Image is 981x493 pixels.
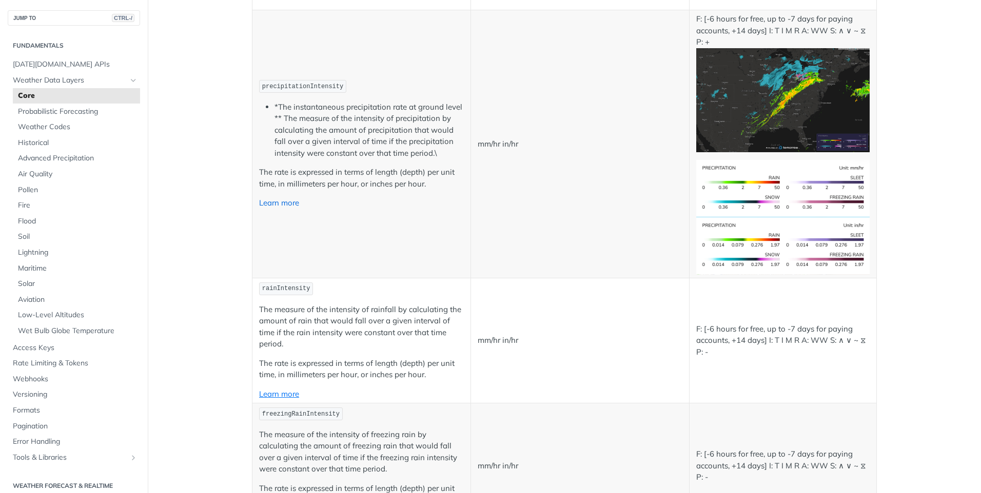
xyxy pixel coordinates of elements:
p: F: [-6 hours for free, up to -7 days for paying accounts, +14 days] I: T I M R A: WW S: ∧ ∨ ~ ⧖ P: - [696,448,870,483]
p: mm/hr in/hr [478,138,682,150]
span: Low-Level Altitudes [18,310,138,320]
a: Aviation [13,292,140,307]
p: The measure of the intensity of rainfall by calculating the amount of rain that would fall over a... [259,304,464,350]
a: Core [13,88,140,104]
span: [DATE][DOMAIN_NAME] APIs [13,59,138,70]
p: The rate is expressed in terms of length (depth) per unit time, in millimeters per hour, or inche... [259,358,464,381]
p: mm/hr in/hr [478,335,682,346]
span: Expand image [696,94,870,104]
a: Access Keys [8,340,140,356]
a: Advanced Precipitation [13,151,140,166]
span: Core [18,91,138,101]
a: Pollen [13,182,140,198]
span: Wet Bulb Globe Temperature [18,326,138,336]
span: Flood [18,216,138,227]
a: Pagination [8,419,140,434]
a: Weather Codes [13,119,140,135]
a: Error Handling [8,434,140,449]
a: Weather Data LayersHide subpages for Weather Data Layers [8,73,140,88]
li: *The instantaneous precipitation rate at ground level ** The measure of the intensity of precipit... [274,101,464,159]
span: Access Keys [13,343,138,353]
a: Learn more [259,198,299,208]
span: Expand image [696,182,870,192]
span: Historical [18,138,138,148]
p: F: [-6 hours for free, up to -7 days for paying accounts, +14 days] I: T I M R A: WW S: ∧ ∨ ~ ⧖ P: - [696,323,870,358]
button: JUMP TOCTRL-/ [8,10,140,26]
p: mm/hr in/hr [478,460,682,472]
span: Pollen [18,185,138,195]
a: Tools & LibrariesShow subpages for Tools & Libraries [8,450,140,465]
p: The rate is expressed in terms of length (depth) per unit time, in millimeters per hour, or inche... [259,167,464,190]
span: Air Quality [18,169,138,179]
p: F: [-6 hours for free, up to -7 days for paying accounts, +14 days] I: T I M R A: WW S: ∧ ∨ ~ ⧖ P: + [696,13,870,152]
a: Webhooks [8,372,140,387]
span: Versioning [13,389,138,400]
a: Learn more [259,389,299,399]
a: Soil [13,229,140,244]
a: Formats [8,403,140,418]
span: Aviation [18,295,138,305]
span: Lightning [18,248,138,258]
button: Show subpages for Tools & Libraries [129,454,138,462]
a: Historical [13,135,140,151]
a: Solar [13,276,140,292]
p: The measure of the intensity of freezing rain by calculating the amount of freezing rain that wou... [259,429,464,475]
a: Wet Bulb Globe Temperature [13,323,140,339]
a: Air Quality [13,167,140,182]
span: freezingRainIntensity [262,410,340,418]
a: Flood [13,214,140,229]
span: Pagination [13,421,138,432]
a: Lightning [13,245,140,260]
span: Formats [13,405,138,416]
span: Soil [18,232,138,242]
span: Rate Limiting & Tokens [13,358,138,368]
a: Rate Limiting & Tokens [8,356,140,371]
span: Webhooks [13,374,138,384]
a: Maritime [13,261,140,276]
a: Versioning [8,387,140,402]
a: Fire [13,198,140,213]
span: rainIntensity [262,285,310,292]
span: Error Handling [13,437,138,447]
a: [DATE][DOMAIN_NAME] APIs [8,57,140,72]
span: Probabilistic Forecasting [18,107,138,117]
span: Weather Data Layers [13,75,127,86]
span: Maritime [18,263,138,274]
a: Low-Level Altitudes [13,307,140,323]
span: Solar [18,279,138,289]
span: Tools & Libraries [13,453,127,463]
span: Weather Codes [18,122,138,132]
span: Expand image [696,240,870,250]
span: Advanced Precipitation [18,153,138,163]
span: Fire [18,200,138,211]
button: Hide subpages for Weather Data Layers [129,76,138,85]
span: precipitationIntensity [262,83,343,90]
span: CTRL-/ [112,14,134,22]
h2: Weather Forecast & realtime [8,481,140,490]
h2: Fundamentals [8,41,140,50]
a: Probabilistic Forecasting [13,104,140,119]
